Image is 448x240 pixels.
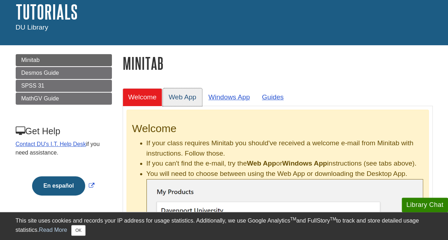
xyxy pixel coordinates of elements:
a: Contact DU's I.T. Help Desk [16,141,86,147]
h2: Welcome [132,122,423,135]
b: Windows App [282,160,327,167]
a: MathGV Guide [16,93,112,105]
li: If your class requires Minitab you should've received a welcome e-mail from Minitab with instruct... [146,138,423,159]
button: Library Chat [402,198,448,212]
button: En español [32,176,85,195]
a: Link opens in new window [30,183,96,189]
div: This site uses cookies and records your IP address for usage statistics. Additionally, we use Goo... [16,216,433,236]
a: Guides [256,88,289,106]
a: Welcome [123,88,163,106]
h3: Get Help [16,126,111,136]
a: Desmos Guide [16,67,112,79]
b: Web App [247,160,276,167]
sup: TM [290,216,296,221]
button: Close [71,225,85,236]
a: Tutorials [16,1,78,23]
p: if you need assistance. [16,140,111,157]
a: Web App [163,88,202,106]
span: MathGV Guide [21,95,59,101]
a: Minitab [16,54,112,66]
a: Read More [39,227,67,233]
h1: Minitab [123,54,433,72]
a: SPSS 31 [16,80,112,92]
span: Minitab [21,57,40,63]
li: If you can't find the e-mail, try the or instructions (see tabs above). [146,158,423,169]
div: Guide Page Menu [16,54,112,208]
sup: TM [330,216,336,221]
span: DU Library [16,24,48,31]
a: Windows App [203,88,256,106]
span: Desmos Guide [21,70,59,76]
span: SPSS 31 [21,83,45,89]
